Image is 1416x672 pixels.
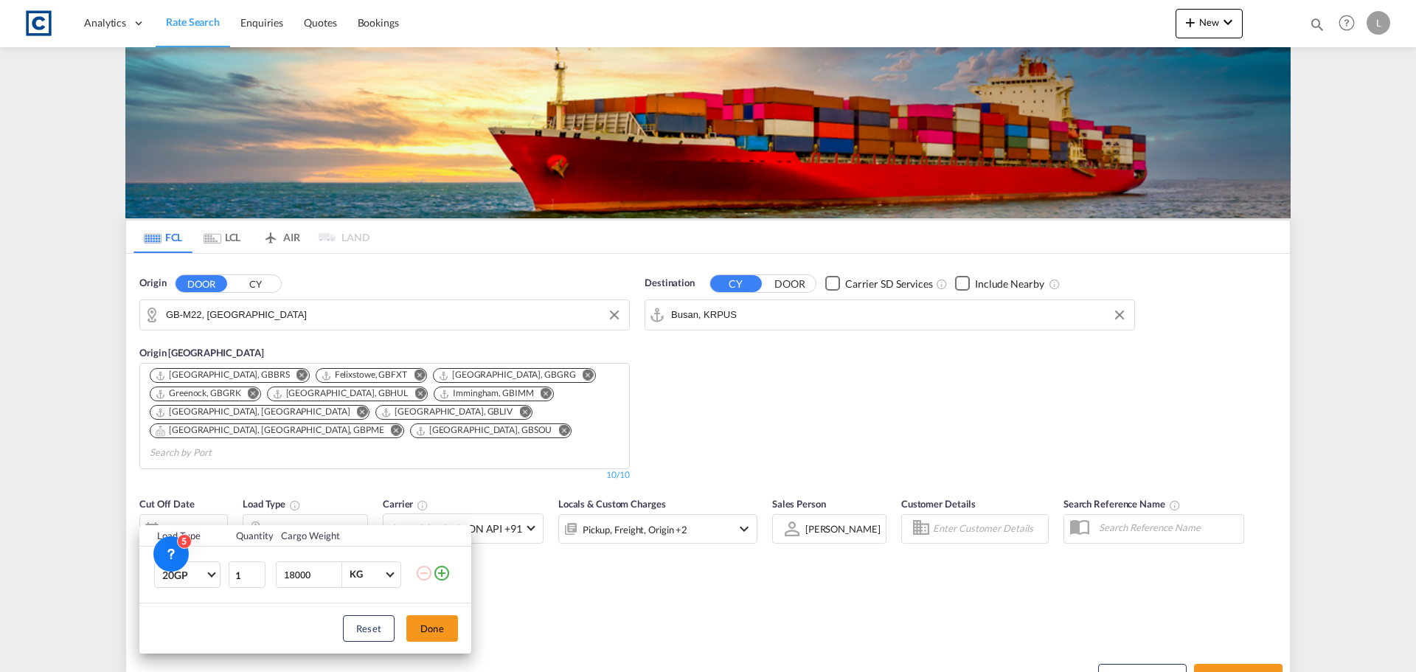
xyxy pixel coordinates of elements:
button: Reset [343,615,395,642]
th: Quantity [227,525,273,547]
div: KG [350,568,363,580]
input: Enter Weight [282,562,341,587]
div: Cargo Weight [281,529,406,542]
span: 20GP [162,568,205,583]
button: Done [406,615,458,642]
md-select: Choose: 20GP [154,561,221,588]
input: Qty [229,561,265,588]
th: Load Type [139,525,227,547]
md-icon: icon-minus-circle-outline [415,564,433,582]
md-icon: icon-plus-circle-outline [433,564,451,582]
